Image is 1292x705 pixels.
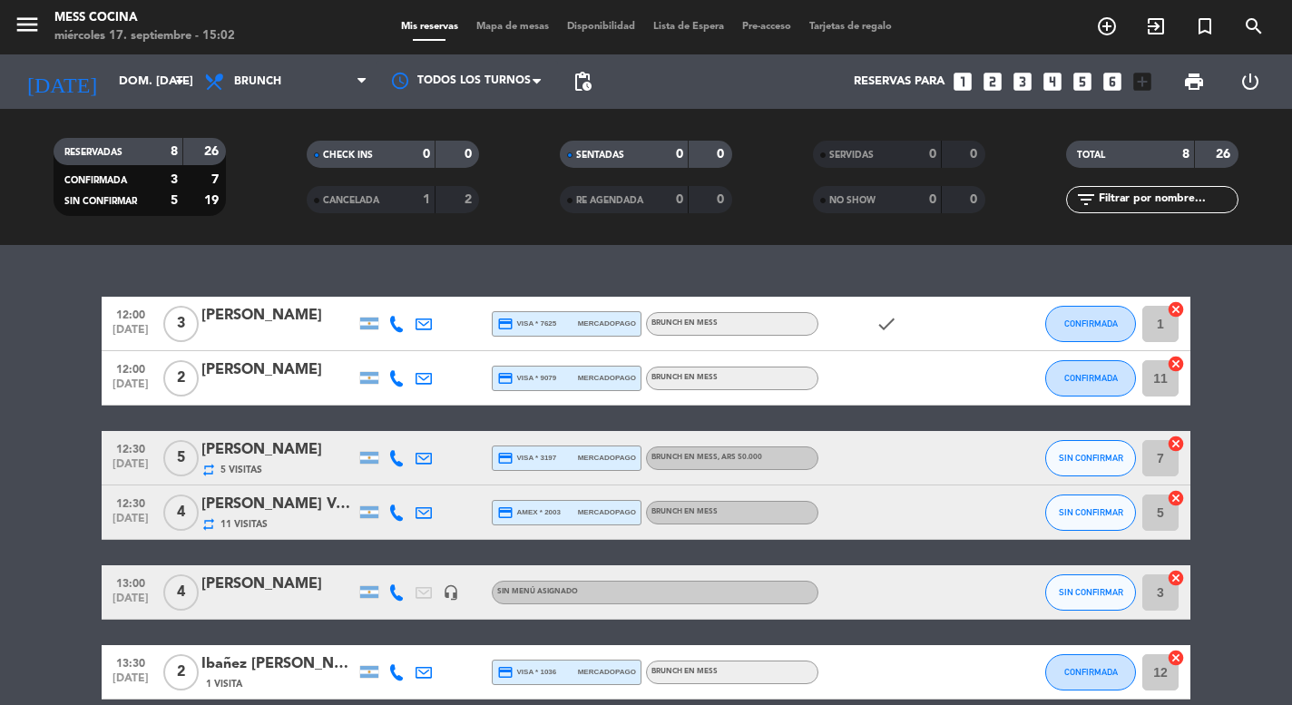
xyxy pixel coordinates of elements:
span: 3 [163,306,199,342]
span: 2 [163,360,199,397]
strong: 0 [970,148,981,161]
span: visa * 7625 [497,316,556,332]
strong: 1 [423,193,430,206]
i: headset_mic [443,584,459,601]
strong: 0 [423,148,430,161]
span: mercadopago [578,452,636,464]
span: CONFIRMADA [1064,667,1118,677]
span: visa * 3197 [497,450,556,466]
i: credit_card [497,450,514,466]
strong: 8 [171,145,178,158]
strong: 26 [1216,148,1234,161]
span: 11 Visitas [220,517,268,532]
span: Mapa de mesas [467,22,558,32]
span: CHECK INS [323,151,373,160]
i: [DATE] [14,62,110,102]
i: credit_card [497,504,514,521]
span: [DATE] [108,324,153,345]
i: menu [14,11,41,38]
button: CONFIRMADA [1045,306,1136,342]
strong: 2 [465,193,475,206]
span: 4 [163,574,199,611]
i: power_settings_new [1239,71,1261,93]
span: 5 [163,440,199,476]
i: cancel [1167,300,1185,318]
i: looks_4 [1041,70,1064,93]
span: CONFIRMADA [1064,318,1118,328]
span: mercadopago [578,506,636,518]
span: CONFIRMADA [1064,373,1118,383]
span: mercadopago [578,318,636,329]
div: [PERSON_NAME] [201,304,356,328]
span: 4 [163,494,199,531]
i: credit_card [497,664,514,681]
span: 13:00 [108,572,153,592]
span: CANCELADA [323,196,379,205]
strong: 0 [929,193,936,206]
span: , ARS 50.000 [718,454,762,461]
i: search [1243,15,1265,37]
i: looks_6 [1101,70,1124,93]
button: menu [14,11,41,44]
span: BRUNCH EN MESS [651,319,718,327]
strong: 7 [211,173,222,186]
span: [DATE] [108,378,153,399]
span: [DATE] [108,458,153,479]
span: BRUNCH EN MESS [651,374,718,381]
strong: 0 [929,148,936,161]
span: 2 [163,654,199,690]
span: SIN CONFIRMAR [1059,453,1123,463]
input: Filtrar por nombre... [1097,190,1238,210]
i: arrow_drop_down [169,71,191,93]
strong: 0 [676,148,683,161]
i: cancel [1167,435,1185,453]
span: SIN CONFIRMAR [1059,587,1123,597]
span: Brunch [234,75,281,88]
i: check [876,313,897,335]
i: filter_list [1075,189,1097,211]
span: 1 Visita [206,677,242,691]
div: LOG OUT [1222,54,1278,109]
i: add_box [1130,70,1154,93]
span: Pre-acceso [733,22,800,32]
span: [DATE] [108,592,153,613]
span: Lista de Espera [644,22,733,32]
div: [PERSON_NAME] [201,438,356,462]
div: [PERSON_NAME] [201,573,356,596]
i: cancel [1167,489,1185,507]
strong: 0 [676,193,683,206]
span: 5 Visitas [220,463,262,477]
span: mercadopago [578,372,636,384]
strong: 3 [171,173,178,186]
strong: 0 [717,148,728,161]
div: miércoles 17. septiembre - 15:02 [54,27,235,45]
span: SIN CONFIRMAR [64,197,137,206]
span: mercadopago [578,666,636,678]
i: credit_card [497,316,514,332]
span: [DATE] [108,513,153,534]
span: 13:30 [108,651,153,672]
span: TOTAL [1077,151,1105,160]
span: Tarjetas de regalo [800,22,901,32]
span: 12:00 [108,303,153,324]
strong: 0 [970,193,981,206]
i: credit_card [497,370,514,387]
span: print [1183,71,1205,93]
span: 12:30 [108,437,153,458]
strong: 8 [1182,148,1189,161]
span: BRUNCH EN MESS [651,508,718,515]
div: Ibañez [PERSON_NAME] [201,652,356,676]
i: looks_5 [1071,70,1094,93]
i: repeat [201,517,216,532]
span: Sin menú asignado [497,588,578,595]
i: looks_3 [1011,70,1034,93]
i: cancel [1167,355,1185,373]
i: repeat [201,463,216,477]
strong: 5 [171,194,178,207]
i: turned_in_not [1194,15,1216,37]
span: pending_actions [572,71,593,93]
button: CONFIRMADA [1045,360,1136,397]
i: cancel [1167,569,1185,587]
span: visa * 1036 [497,664,556,681]
span: BRUNCH EN MESS [651,454,762,461]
